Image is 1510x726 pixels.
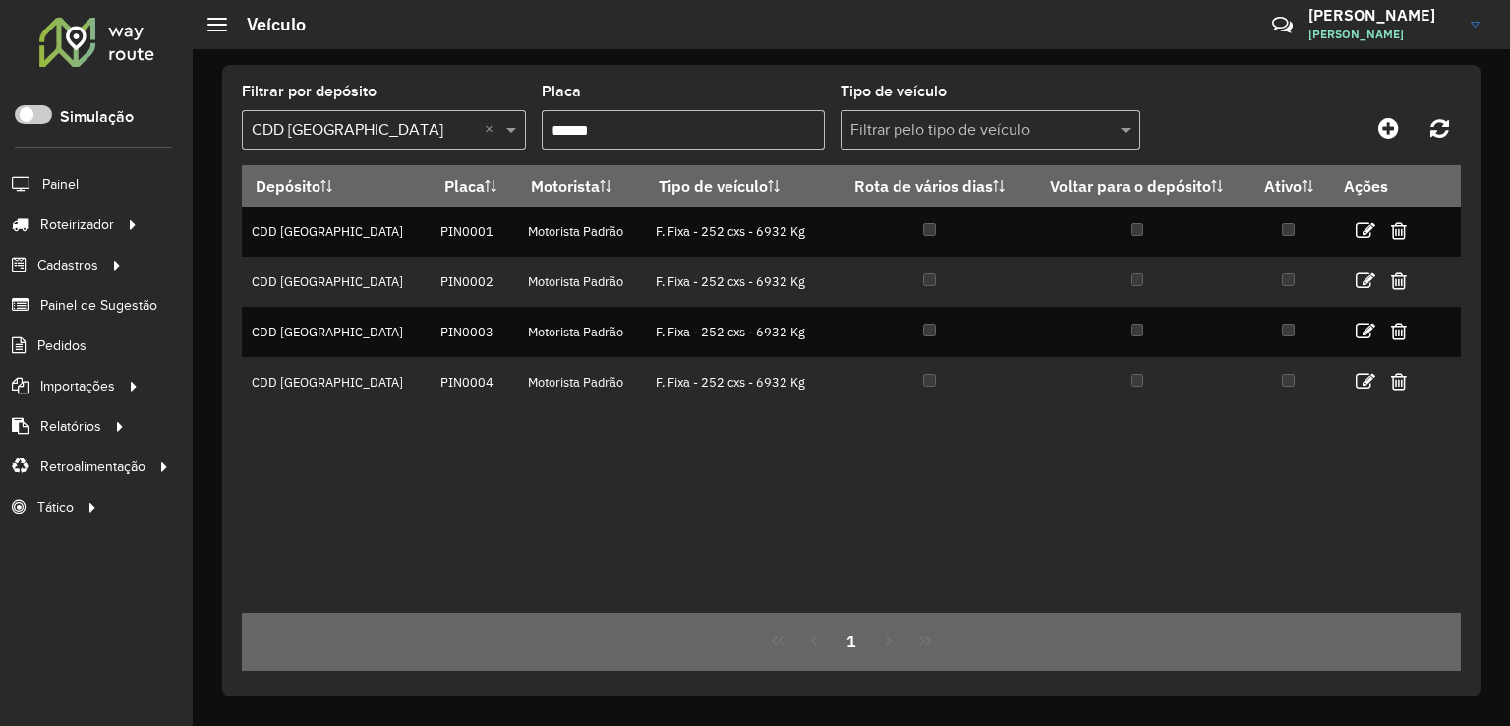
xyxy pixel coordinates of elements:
[40,214,114,235] span: Roteirizador
[485,118,501,142] span: Clear all
[542,80,581,103] label: Placa
[1261,4,1304,46] a: Contato Rápido
[645,207,832,257] td: F. Fixa - 252 cxs - 6932 Kg
[40,416,101,437] span: Relatórios
[60,105,134,129] label: Simulação
[1356,268,1375,294] a: Editar
[841,80,947,103] label: Tipo de veículo
[40,295,157,316] span: Painel de Sugestão
[1391,268,1407,294] a: Excluir
[1308,26,1456,43] span: [PERSON_NAME]
[645,165,832,207] th: Tipo de veículo
[40,456,145,477] span: Retroalimentação
[37,497,74,517] span: Tático
[37,255,98,275] span: Cadastros
[1356,318,1375,344] a: Editar
[1247,165,1330,207] th: Ativo
[431,357,517,407] td: PIN0004
[517,165,645,207] th: Motorista
[1308,6,1456,25] h3: [PERSON_NAME]
[242,165,431,207] th: Depósito
[227,14,306,35] h2: Veículo
[431,165,517,207] th: Placa
[1027,165,1248,207] th: Voltar para o depósito
[431,257,517,307] td: PIN0002
[242,207,431,257] td: CDD [GEOGRAPHIC_DATA]
[517,207,645,257] td: Motorista Padrão
[645,257,832,307] td: F. Fixa - 252 cxs - 6932 Kg
[242,80,377,103] label: Filtrar por depósito
[42,174,79,195] span: Painel
[431,207,517,257] td: PIN0001
[242,257,431,307] td: CDD [GEOGRAPHIC_DATA]
[1356,217,1375,244] a: Editar
[37,335,87,356] span: Pedidos
[431,307,517,357] td: PIN0003
[242,357,431,407] td: CDD [GEOGRAPHIC_DATA]
[1356,368,1375,394] a: Editar
[242,307,431,357] td: CDD [GEOGRAPHIC_DATA]
[517,307,645,357] td: Motorista Padrão
[1330,165,1448,207] th: Ações
[517,257,645,307] td: Motorista Padrão
[832,165,1026,207] th: Rota de vários dias
[1391,368,1407,394] a: Excluir
[645,357,832,407] td: F. Fixa - 252 cxs - 6932 Kg
[1391,318,1407,344] a: Excluir
[645,307,832,357] td: F. Fixa - 252 cxs - 6932 Kg
[40,376,115,396] span: Importações
[1391,217,1407,244] a: Excluir
[833,623,870,660] button: 1
[517,357,645,407] td: Motorista Padrão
